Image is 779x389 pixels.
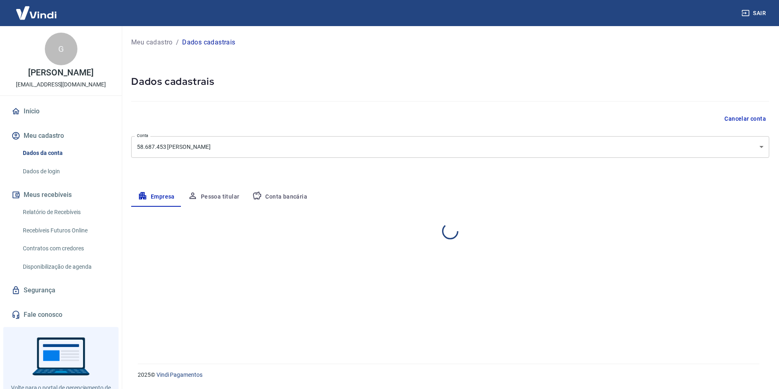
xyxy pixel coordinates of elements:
p: / [176,38,179,47]
a: Recebíveis Futuros Online [20,222,112,239]
img: Vindi [10,0,63,25]
p: Dados cadastrais [182,38,235,47]
a: Fale conosco [10,306,112,324]
button: Empresa [131,187,181,207]
a: Dados da conta [20,145,112,161]
a: Contratos com credores [20,240,112,257]
h5: Dados cadastrais [131,75,769,88]
button: Cancelar conta [721,111,769,126]
a: Meu cadastro [131,38,173,47]
p: [EMAIL_ADDRESS][DOMAIN_NAME] [16,80,106,89]
a: Disponibilização de agenda [20,259,112,275]
label: Conta [137,133,148,139]
a: Segurança [10,281,112,299]
button: Sair [740,6,769,21]
a: Início [10,102,112,120]
button: Meu cadastro [10,127,112,145]
div: 58.687.453 [PERSON_NAME] [131,136,769,158]
button: Pessoa titular [181,187,246,207]
p: [PERSON_NAME] [28,69,93,77]
div: G [45,33,77,65]
a: Relatório de Recebíveis [20,204,112,221]
p: 2025 © [138,371,759,379]
a: Dados de login [20,163,112,180]
a: Vindi Pagamentos [156,371,202,378]
button: Conta bancária [246,187,314,207]
button: Meus recebíveis [10,186,112,204]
